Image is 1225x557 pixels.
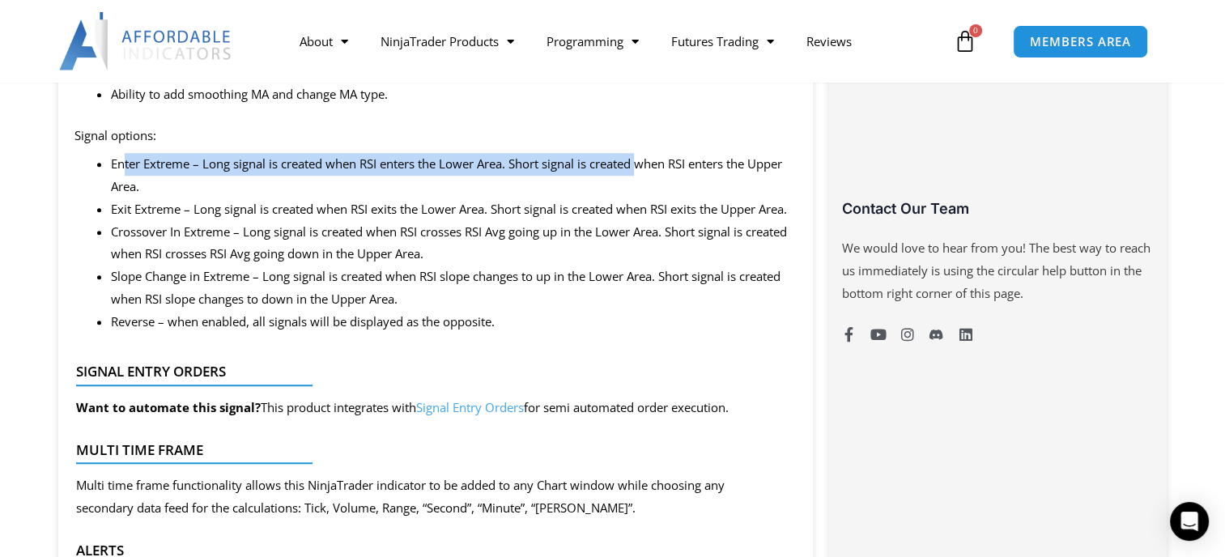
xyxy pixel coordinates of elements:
[59,12,233,70] img: LogoAI | Affordable Indicators – NinjaTrader
[841,237,1154,305] p: We would love to hear from you! The best way to reach us immediately is using the circular help b...
[111,198,798,221] li: Exit Extreme – Long signal is created when RSI exits the Lower Area. Short signal is created when...
[929,18,1001,65] a: 0
[76,442,783,458] h4: Multi Time Frame
[283,23,950,60] nav: Menu
[111,86,388,102] span: Ability to add smoothing MA and change MA type.
[283,23,364,60] a: About
[416,399,524,415] a: Signal Entry Orders
[111,221,798,266] li: Crossover In Extreme – Long signal is created when RSI crosses RSI Avg going up in the Lower Area...
[1170,502,1209,541] div: Open Intercom Messenger
[790,23,868,60] a: Reviews
[76,477,725,516] span: Multi time frame functionality allows this NinjaTrader indicator to be added to any Chart window ...
[841,199,1154,218] h3: Contact Our Team
[530,23,655,60] a: Programming
[74,125,798,147] p: Signal options:
[1030,36,1131,48] span: MEMBERS AREA
[364,23,530,60] a: NinjaTrader Products
[76,399,261,415] strong: Want to automate this signal?
[111,266,798,311] li: Slope Change in Extreme – Long signal is created when RSI slope changes to up in the Lower Area. ...
[76,364,783,380] h4: Signal Entry Orders
[111,153,798,198] li: Enter Extreme – Long signal is created when RSI enters the Lower Area. Short signal is created wh...
[76,397,729,419] p: This product integrates with for semi automated order execution.
[969,24,982,37] span: 0
[655,23,790,60] a: Futures Trading
[1013,25,1148,58] a: MEMBERS AREA
[111,311,798,334] li: Reverse – when enabled, all signals will be displayed as the opposite.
